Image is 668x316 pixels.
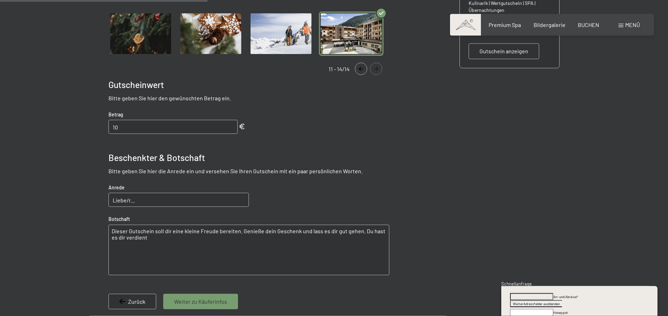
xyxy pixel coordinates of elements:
span: Menü [625,21,640,28]
span: Schnellanfrage [501,281,532,287]
span: Weiter [513,302,523,306]
a: Bildergalerie [534,21,566,28]
span: An- und Abreise* [553,295,578,299]
button: WeiterAdressfelder ausblenden [510,300,562,307]
a: Premium Spa [489,21,521,28]
span: Adressfelder ausblenden [523,302,560,306]
label: Honeypot [553,310,568,315]
a: BUCHEN [578,21,599,28]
